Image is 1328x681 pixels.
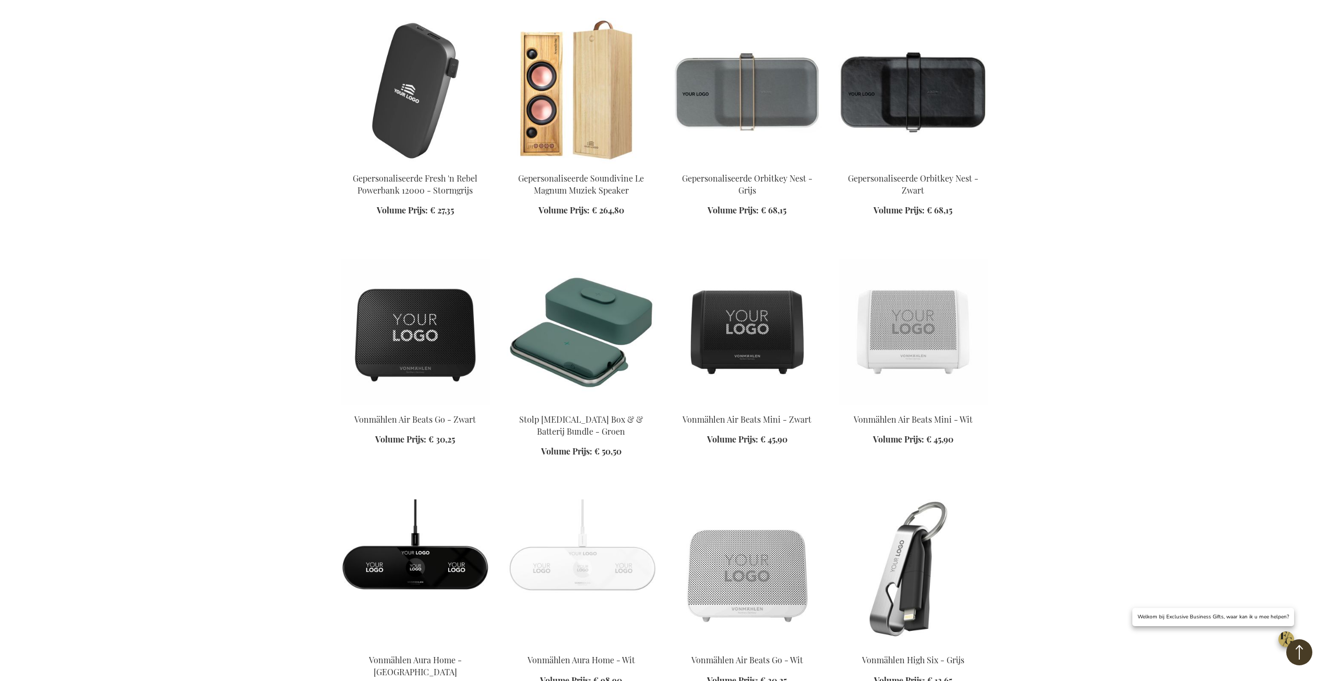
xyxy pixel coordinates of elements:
[341,160,490,170] a: Gepersonaliseerde Fresh 'n Rebel Powerbank 12000 - Stormgrijs
[377,205,454,217] a: Volume Prijs: € 27,35
[341,18,490,164] img: Gepersonaliseerde Fresh 'n Rebel Powerbank 12000 - Stormgrijs
[430,205,454,216] span: € 27,35
[683,414,811,425] a: Vonmählen Air Beats Mini - Zwart
[673,499,822,646] img: Vonmahlen Air Beats GO
[541,446,592,457] span: Volume Prijs:
[369,654,462,677] a: Vonmählen Aura Home - [GEOGRAPHIC_DATA]
[507,160,656,170] a: Personalised Soundivine Le Magnum Music Speaker
[673,401,822,411] a: Vonmahlen Air Beats Mini
[519,414,643,437] a: Stolp [MEDICAL_DATA] Box & & Batterij Bundle - Groen
[839,499,988,646] img: The All-in-One Backup Cable Vonmahlen high six
[341,499,490,646] img: Vonmählen Aura Home
[539,205,590,216] span: Volume Prijs:
[507,259,656,405] img: Stolp Digital Detox Box & Battery Bundle - Green
[518,173,644,196] a: Gepersonaliseerde Soundivine Le Magnum Muziek Speaker
[673,641,822,651] a: Vonmahlen Air Beats GO
[839,18,988,164] img: Personalised Orbitkey Nest - Black
[673,160,822,170] a: Personalised Orbitkey Nest - Grey
[377,205,428,216] span: Volume Prijs:
[707,434,758,445] span: Volume Prijs:
[541,446,621,458] a: Volume Prijs: € 50,50
[839,259,988,405] img: Vonmahlen Air Beats Mini
[708,205,786,217] a: Volume Prijs: € 68,15
[507,18,656,164] img: Personalised Soundivine Le Magnum Music Speaker
[873,434,924,445] span: Volume Prijs:
[873,434,953,446] a: Volume Prijs: € 45,90
[854,414,973,425] a: Vonmählen Air Beats Mini - Wit
[927,205,952,216] span: € 68,15
[874,205,925,216] span: Volume Prijs:
[707,434,787,446] a: Volume Prijs: € 45,90
[874,205,952,217] a: Volume Prijs: € 68,15
[926,434,953,445] span: € 45,90
[691,654,803,665] a: Vonmählen Air Beats Go - Wit
[341,641,490,651] a: Vonmählen Aura Home
[375,434,426,445] span: Volume Prijs:
[682,173,812,196] a: Gepersonaliseerde Orbitkey Nest - Grijs
[708,205,759,216] span: Volume Prijs:
[375,434,455,446] a: Volume Prijs: € 30,25
[507,401,656,411] a: Stolp Digital Detox Box & Battery Bundle - Green
[594,446,621,457] span: € 50,50
[761,205,786,216] span: € 68,15
[760,434,787,445] span: € 45,90
[354,414,476,425] a: Vonmählen Air Beats Go - Zwart
[507,641,656,651] a: Vonmählen Aura Home
[592,205,624,216] span: € 264,80
[353,173,477,196] a: Gepersonaliseerde Fresh 'n Rebel Powerbank 12000 - Stormgrijs
[507,499,656,646] img: Vonmählen Aura Home
[839,160,988,170] a: Personalised Orbitkey Nest - Black
[673,259,822,405] img: Vonmahlen Air Beats Mini
[862,654,964,665] a: Vonmählen High Six - Grijs
[673,18,822,164] img: Personalised Orbitkey Nest - Grey
[839,641,988,651] a: The All-in-One Backup Cable Vonmahlen high six
[839,401,988,411] a: Vonmahlen Air Beats Mini
[341,401,490,411] a: Vonmahlen Air Beats GO
[341,259,490,405] img: Vonmahlen Air Beats GO
[528,654,635,665] a: Vonmählen Aura Home - Wit
[539,205,624,217] a: Volume Prijs: € 264,80
[428,434,455,445] span: € 30,25
[848,173,978,196] a: Gepersonaliseerde Orbitkey Nest - Zwart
